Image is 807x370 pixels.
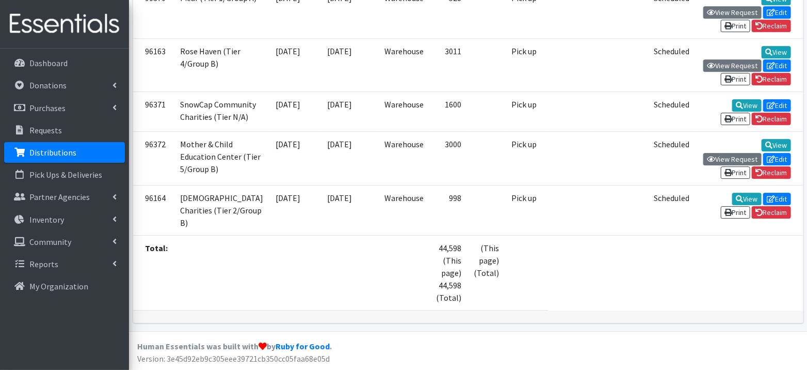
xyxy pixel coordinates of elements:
[763,153,791,165] a: Edit
[732,193,762,205] a: View
[721,20,750,32] a: Print
[430,92,468,132] td: 1600
[430,38,468,91] td: 3011
[763,59,791,72] a: Edit
[468,235,506,310] td: (This page) (Total)
[703,153,762,165] a: View Request
[29,80,67,90] p: Donations
[174,92,270,132] td: SnowCap Community Charities (Tier N/A)
[430,185,468,235] td: 998
[721,113,750,125] a: Print
[506,185,548,235] td: Pick up
[4,7,125,41] img: HumanEssentials
[430,132,468,185] td: 3000
[29,103,66,113] p: Purchases
[321,185,379,235] td: [DATE]
[4,209,125,230] a: Inventory
[133,185,174,235] td: 96164
[703,59,762,72] a: View Request
[29,259,58,269] p: Reports
[752,20,791,32] a: Reclaim
[29,192,90,202] p: Partner Agencies
[763,99,791,112] a: Edit
[379,132,430,185] td: Warehouse
[4,187,125,207] a: Partner Agencies
[4,120,125,141] a: Requests
[137,341,332,351] strong: Human Essentials was built with by .
[703,6,762,19] a: View Request
[4,254,125,274] a: Reports
[506,92,548,132] td: Pick up
[174,38,270,91] td: Rose Haven (Tier 4/Group B)
[4,98,125,118] a: Purchases
[4,142,125,163] a: Distributions
[29,58,68,68] p: Dashboard
[270,185,321,235] td: [DATE]
[763,193,791,205] a: Edit
[133,38,174,91] td: 96163
[721,166,750,179] a: Print
[29,281,88,291] p: My Organization
[648,38,696,91] td: Scheduled
[276,341,330,351] a: Ruby for Good
[721,73,750,85] a: Print
[762,139,791,151] a: View
[763,6,791,19] a: Edit
[752,166,791,179] a: Reclaim
[174,132,270,185] td: Mother & Child Education Center (Tier 5/Group B)
[270,38,321,91] td: [DATE]
[762,46,791,58] a: View
[752,113,791,125] a: Reclaim
[270,92,321,132] td: [DATE]
[146,243,168,253] strong: Total:
[506,38,548,91] td: Pick up
[4,232,125,252] a: Community
[721,206,750,219] a: Print
[4,53,125,73] a: Dashboard
[379,185,430,235] td: Warehouse
[648,185,696,235] td: Scheduled
[321,132,379,185] td: [DATE]
[270,132,321,185] td: [DATE]
[379,92,430,132] td: Warehouse
[4,75,125,96] a: Donations
[29,125,62,135] p: Requests
[752,206,791,219] a: Reclaim
[321,92,379,132] td: [DATE]
[752,73,791,85] a: Reclaim
[379,38,430,91] td: Warehouse
[29,237,71,247] p: Community
[29,147,76,158] p: Distributions
[29,169,102,180] p: Pick Ups & Deliveries
[430,235,468,310] td: 44,598 (This page) 44,598 (Total)
[137,353,330,364] span: Version: 3e45d92eb9c305eee39721cb350cc05faa68e05d
[29,214,64,225] p: Inventory
[648,132,696,185] td: Scheduled
[4,276,125,297] a: My Organization
[732,99,762,112] a: View
[133,132,174,185] td: 96372
[4,164,125,185] a: Pick Ups & Deliveries
[133,92,174,132] td: 96371
[321,38,379,91] td: [DATE]
[174,185,270,235] td: [DEMOGRAPHIC_DATA] Charities (Tier 2/Group B)
[648,92,696,132] td: Scheduled
[506,132,548,185] td: Pick up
